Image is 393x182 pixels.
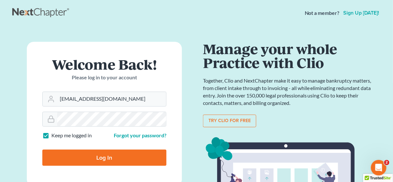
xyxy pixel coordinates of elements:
[57,92,166,106] input: Email Address
[114,132,166,138] a: Forgot your password?
[203,115,256,128] a: Try clio for free
[203,42,374,69] h1: Manage your whole Practice with Clio
[342,10,381,16] a: Sign up [DATE]!
[305,9,340,17] strong: Not a member?
[384,160,389,165] span: 2
[42,74,166,81] p: Please log in to your account
[203,77,374,107] p: Together, Clio and NextChapter make it easy to manage bankruptcy matters, from client intake thro...
[51,132,92,139] label: Keep me logged in
[371,160,387,176] iframe: Intercom live chat
[42,150,166,166] input: Log In
[42,57,166,71] h1: Welcome Back!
